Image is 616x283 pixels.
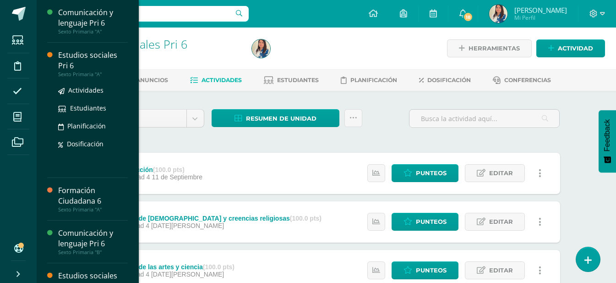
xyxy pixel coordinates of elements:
[190,73,242,88] a: Actividades
[558,40,593,57] span: Actividad
[203,263,234,271] strong: (100.0 pts)
[104,215,322,222] div: El Renacer de [DEMOGRAPHIC_DATA] y creencias religiosas
[489,165,513,182] span: Editar
[71,38,241,50] h1: Estudios sociales Pri 6
[489,5,507,23] img: e7d52abd4fb20d6f072f611272e178c7.png
[493,73,551,88] a: Conferencias
[392,261,458,279] a: Punteos
[536,39,605,57] a: Actividad
[70,104,106,112] span: Estudiantes
[67,122,106,130] span: Planificación
[489,262,513,279] span: Editar
[58,71,128,78] div: Sexto Primaria "A"
[504,77,551,83] span: Conferencias
[463,12,473,22] span: 18
[58,85,128,95] a: Actividades
[416,165,447,182] span: Punteos
[599,110,616,172] button: Feedback - Mostrar encuesta
[58,7,128,35] a: Comunicación y lenguaje Pri 6Sexto Primaria "A"
[152,173,202,181] span: 11 de Septiembre
[350,77,397,83] span: Planificación
[58,249,128,255] div: Sexto Primaria "B"
[277,77,319,83] span: Estudiantes
[392,164,458,182] a: Punteos
[252,39,270,58] img: e7d52abd4fb20d6f072f611272e178c7.png
[124,73,168,88] a: Anuncios
[100,110,180,127] span: Unidad 4
[489,213,513,230] span: Editar
[58,7,128,28] div: Comunicación y lenguaje Pri 6
[246,110,316,127] span: Resumen de unidad
[341,73,397,88] a: Planificación
[58,206,128,213] div: Sexto Primaria "A"
[416,213,447,230] span: Punteos
[603,119,611,151] span: Feedback
[58,185,128,206] div: Formación Ciudadana 6
[409,110,559,128] input: Busca la actividad aquí...
[71,50,241,59] div: Sexto Primaria 'B'
[43,6,249,22] input: Busca un usuario...
[153,166,185,173] strong: (100.0 pts)
[416,262,447,279] span: Punteos
[151,222,224,229] span: [DATE][PERSON_NAME]
[136,77,168,83] span: Anuncios
[104,263,234,271] div: El Renacer de las artes y ciencia
[469,40,520,57] span: Herramientas
[58,228,128,255] a: Comunicación y lenguaje Pri 6Sexto Primaria "B"
[58,139,128,149] a: Dosificación
[93,110,204,127] a: Unidad 4
[68,86,104,94] span: Actividades
[58,28,128,35] div: Sexto Primaria "A"
[447,39,532,57] a: Herramientas
[58,121,128,131] a: Planificación
[104,166,202,173] div: Ponte en acción
[290,215,322,222] strong: (100.0 pts)
[58,50,128,71] div: Estudios sociales Pri 6
[58,185,128,213] a: Formación Ciudadana 6Sexto Primaria "A"
[392,213,458,231] a: Punteos
[419,73,471,88] a: Dosificación
[67,139,104,148] span: Dosificación
[151,271,224,278] span: [DATE][PERSON_NAME]
[514,6,567,15] span: [PERSON_NAME]
[58,50,128,78] a: Estudios sociales Pri 6Sexto Primaria "A"
[514,14,567,22] span: Mi Perfil
[264,73,319,88] a: Estudiantes
[427,77,471,83] span: Dosificación
[58,103,128,113] a: Estudiantes
[212,109,339,127] a: Resumen de unidad
[202,77,242,83] span: Actividades
[58,228,128,249] div: Comunicación y lenguaje Pri 6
